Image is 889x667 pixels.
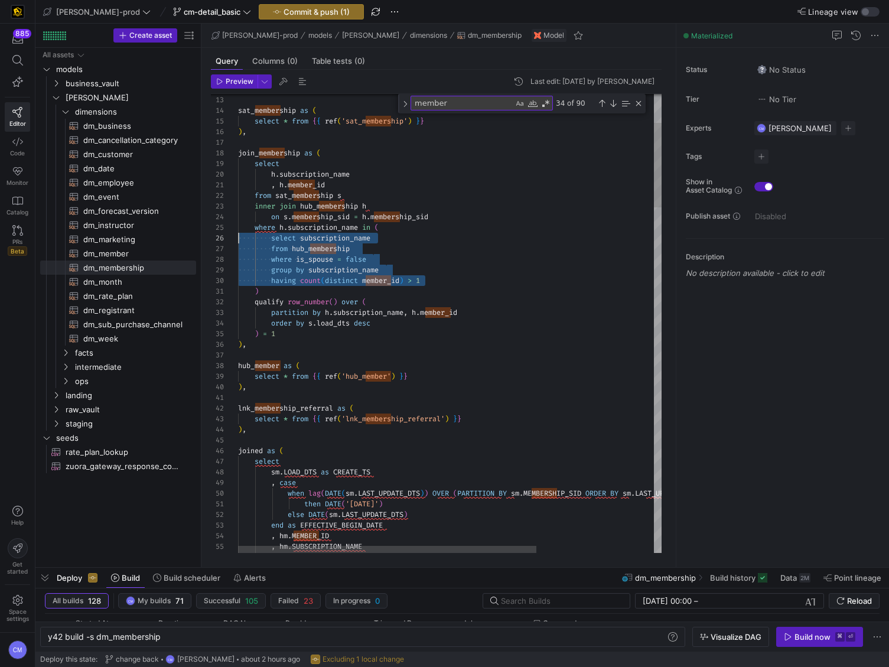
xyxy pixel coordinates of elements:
[40,289,196,303] a: dm_rate_plan​​​​​​​​​​
[106,568,145,588] button: Build
[66,91,194,105] span: [PERSON_NAME]
[5,132,30,161] a: Code
[255,191,271,200] span: from
[403,308,408,317] span: ,
[354,212,358,222] span: =
[308,652,407,667] button: Excluding 1 local change
[211,307,224,318] div: 33
[362,223,370,232] span: in
[40,62,196,76] div: Press SPACE to select this row.
[292,212,350,222] span: membership_sid
[83,233,183,246] span: dm_marketing​​​​​​​​​​
[501,596,620,606] input: Search Builds
[686,66,745,74] span: Status
[768,123,832,133] span: [PERSON_NAME]
[211,243,224,254] div: 27
[83,247,183,261] span: dm_member​​​​​​​​​​
[288,223,358,232] span: subscription_name
[634,99,643,108] div: Close (Escape)
[317,116,321,126] span: {
[325,116,337,126] span: ref
[66,389,194,402] span: landing
[296,318,304,328] span: by
[692,627,769,647] button: Visualize DAG
[10,149,25,157] span: Code
[40,317,196,331] a: dm_sub_purchase_channel​​​​​​​​​​
[40,4,154,19] button: [PERSON_NAME]-prod
[279,223,284,232] span: h
[366,212,370,222] span: .
[252,57,298,65] span: Columns
[10,519,25,526] span: Help
[40,147,196,161] div: Press SPACE to select this row.
[56,7,140,17] span: [PERSON_NAME]-prod
[40,246,196,261] div: Press SPACE to select this row.
[238,127,242,136] span: )
[468,31,522,40] span: dm_membership
[271,318,292,328] span: order
[129,31,172,40] span: Create asset
[5,590,30,627] a: Spacesettings
[5,161,30,191] a: Monitor
[6,209,28,216] span: Catalog
[228,568,271,588] button: Alerts
[255,116,279,126] span: select
[399,276,403,285] span: )
[43,51,74,59] div: All assets
[75,360,194,374] span: intermediate
[400,94,411,113] div: Toggle Replace
[362,297,366,307] span: (
[846,632,855,642] kbd: ⏎
[83,275,183,289] span: dm_month​​​​​​​​​​
[757,65,806,74] span: No Status
[308,265,379,275] span: subscription_name
[40,133,196,147] div: Press SPACE to select this row.
[300,106,308,115] span: as
[211,169,224,180] div: 20
[346,255,366,264] span: false
[118,593,191,609] button: CMMy builds71
[296,265,304,275] span: by
[794,632,831,642] div: Build now
[308,31,332,40] span: models
[66,417,194,431] span: staging
[279,170,350,179] span: subscription_name
[40,105,196,119] div: Press SPACE to select this row.
[211,148,224,158] div: 18
[454,28,525,43] button: dm_membership
[196,593,266,609] button: Successful105
[279,180,284,190] span: h
[342,31,399,40] span: [PERSON_NAME]
[540,97,552,109] div: Use Regular Expression (⌥⌘R)
[40,175,196,190] a: dm_employee​​​​​​​​​​
[75,105,194,119] span: dimensions
[40,119,196,133] div: Press SPACE to select this row.
[211,201,224,212] div: 23
[40,175,196,190] div: Press SPACE to select this row.
[148,568,226,588] button: Build scheduler
[300,276,321,285] span: count
[325,276,358,285] span: distinct
[416,308,420,317] span: .
[211,137,224,148] div: 17
[597,99,607,108] div: Previous Match (⇧Enter)
[9,120,26,127] span: Editor
[5,220,30,261] a: PRsBeta
[211,126,224,137] div: 16
[333,308,403,317] span: subscription_name
[325,308,329,317] span: h
[56,431,194,445] span: seeds
[271,308,308,317] span: partition
[288,180,325,190] span: member_id
[211,233,224,243] div: 26
[5,637,30,662] button: CM
[775,568,816,588] button: Data2M
[325,593,387,609] button: In progress0
[711,632,761,642] span: Visualize DAG
[83,289,183,303] span: dm_rate_plan​​​​​​​​​​
[370,212,428,222] span: membership_sid
[284,223,288,232] span: .
[543,31,564,40] span: Model
[6,608,29,622] span: Space settings
[271,180,275,190] span: ,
